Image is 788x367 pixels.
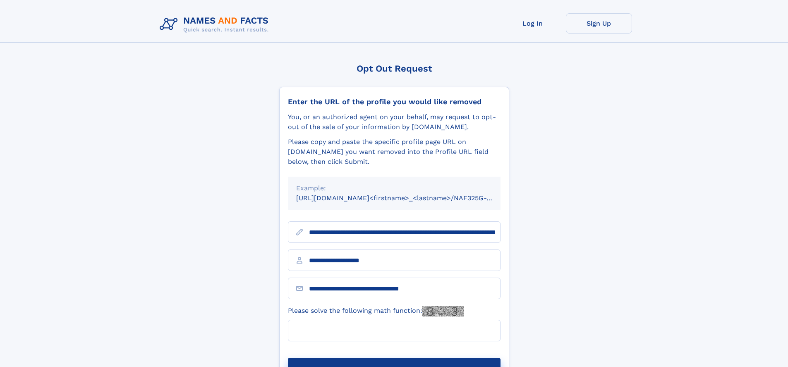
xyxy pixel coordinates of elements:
[296,194,516,202] small: [URL][DOMAIN_NAME]<firstname>_<lastname>/NAF325G-xxxxxxxx
[288,97,501,106] div: Enter the URL of the profile you would like removed
[288,306,464,317] label: Please solve the following math function:
[156,13,275,36] img: Logo Names and Facts
[566,13,632,34] a: Sign Up
[296,183,492,193] div: Example:
[288,137,501,167] div: Please copy and paste the specific profile page URL on [DOMAIN_NAME] you want removed into the Pr...
[500,13,566,34] a: Log In
[288,112,501,132] div: You, or an authorized agent on your behalf, may request to opt-out of the sale of your informatio...
[279,63,509,74] div: Opt Out Request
